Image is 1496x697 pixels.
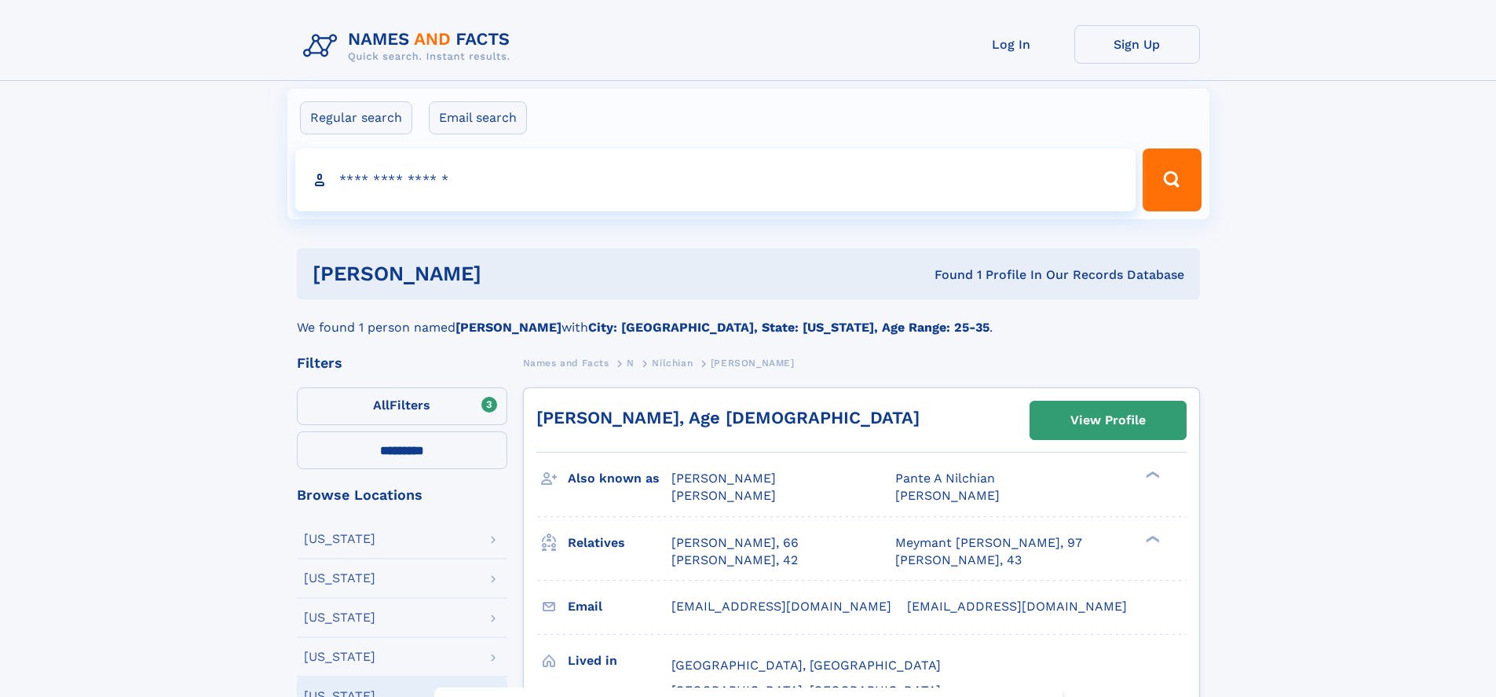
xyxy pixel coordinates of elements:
[295,149,1136,211] input: search input
[907,599,1127,614] span: [EMAIL_ADDRESS][DOMAIN_NAME]
[297,488,507,502] div: Browse Locations
[671,658,941,673] span: [GEOGRAPHIC_DATA], [GEOGRAPHIC_DATA]
[671,471,776,486] span: [PERSON_NAME]
[895,534,1082,552] a: Meymant [PERSON_NAME], 97
[304,651,375,663] div: [US_STATE]
[708,266,1184,284] div: Found 1 Profile In Our Records Database
[373,398,390,413] span: All
[895,488,1000,503] span: [PERSON_NAME]
[300,101,412,134] label: Regular search
[1074,25,1200,64] a: Sign Up
[1142,534,1161,544] div: ❯
[949,25,1074,64] a: Log In
[671,488,776,503] span: [PERSON_NAME]
[304,533,375,545] div: [US_STATE]
[568,465,671,492] h3: Also known as
[568,530,671,556] h3: Relatives
[895,552,1022,569] a: [PERSON_NAME], 43
[652,358,693,369] span: Nilchian
[304,572,375,585] div: [US_STATE]
[671,534,799,552] a: [PERSON_NAME], 66
[455,320,561,335] b: [PERSON_NAME]
[895,471,995,486] span: Pante A Nilchian
[523,353,609,372] a: Names and Facts
[568,593,671,620] h3: Email
[304,611,375,624] div: [US_STATE]
[1142,470,1161,480] div: ❯
[588,320,989,335] b: City: [GEOGRAPHIC_DATA], State: [US_STATE], Age Range: 25-35
[627,358,635,369] span: N
[627,353,635,372] a: N
[711,358,795,369] span: [PERSON_NAME]
[429,101,527,134] label: Email search
[671,599,891,614] span: [EMAIL_ADDRESS][DOMAIN_NAME]
[536,408,920,427] a: [PERSON_NAME], Age [DEMOGRAPHIC_DATA]
[1030,402,1186,439] a: View Profile
[297,299,1200,337] div: We found 1 person named with .
[1143,149,1201,211] button: Search Button
[652,353,693,372] a: Nilchian
[297,25,523,68] img: Logo Names and Facts
[1070,402,1146,438] div: View Profile
[671,552,798,569] a: [PERSON_NAME], 42
[297,387,507,425] label: Filters
[313,264,708,284] h1: [PERSON_NAME]
[297,356,507,370] div: Filters
[568,647,671,674] h3: Lived in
